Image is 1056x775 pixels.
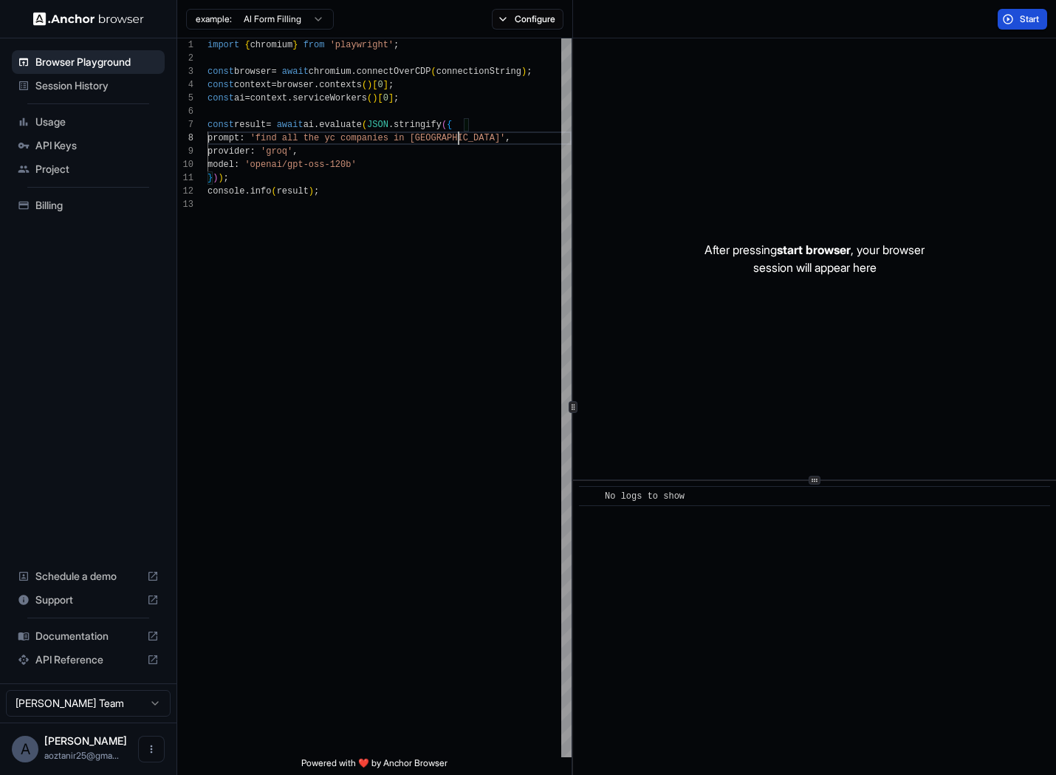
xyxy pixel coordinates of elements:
[277,80,314,90] span: browser
[388,93,394,103] span: ]
[271,186,276,197] span: (
[35,138,159,153] span: API Keys
[208,133,239,143] span: prompt
[12,157,165,181] div: Project
[234,93,244,103] span: ai
[177,185,193,198] div: 12
[304,120,314,130] span: ai
[998,9,1047,30] button: Start
[388,120,394,130] span: .
[35,78,159,93] span: Session History
[362,120,367,130] span: (
[266,120,271,130] span: =
[177,65,193,78] div: 3
[12,134,165,157] div: API Keys
[177,171,193,185] div: 11
[330,40,394,50] span: 'playwright'
[388,80,394,90] span: ;
[177,145,193,158] div: 9
[208,120,234,130] span: const
[250,93,287,103] span: context
[234,160,239,170] span: :
[208,80,234,90] span: const
[521,66,527,77] span: )
[292,93,367,103] span: serviceWorkers
[436,66,521,77] span: connectionString
[177,132,193,145] div: 8
[12,564,165,588] div: Schedule a demo
[394,93,399,103] span: ;
[292,146,298,157] span: ,
[234,66,271,77] span: browser
[282,66,309,77] span: await
[177,78,193,92] div: 4
[12,624,165,648] div: Documentation
[367,80,372,90] span: )
[377,80,383,90] span: 0
[394,120,442,130] span: stringify
[208,93,234,103] span: const
[239,133,244,143] span: :
[177,105,193,118] div: 6
[208,40,239,50] span: import
[314,120,319,130] span: .
[319,80,362,90] span: contexts
[44,750,119,761] span: aoztanir25@gmail.com
[208,66,234,77] span: const
[250,40,293,50] span: chromium
[218,173,223,183] span: )
[177,92,193,105] div: 5
[208,160,234,170] span: model
[44,734,127,747] span: Aryah Oztanir
[586,489,594,504] span: ​
[244,160,356,170] span: 'openai/gpt-oss-120b'
[177,52,193,65] div: 2
[304,40,325,50] span: from
[431,66,436,77] span: (
[12,110,165,134] div: Usage
[357,66,431,77] span: connectOverCDP
[351,66,356,77] span: .
[383,93,388,103] span: 0
[271,80,276,90] span: =
[447,120,452,130] span: {
[12,50,165,74] div: Browser Playground
[35,162,159,177] span: Project
[12,588,165,612] div: Support
[177,38,193,52] div: 1
[527,66,532,77] span: ;
[442,120,447,130] span: (
[372,93,377,103] span: )
[383,80,388,90] span: ]
[12,736,38,762] div: A
[292,40,298,50] span: }
[704,241,925,276] p: After pressing , your browser session will appear here
[35,55,159,69] span: Browser Playground
[271,66,276,77] span: =
[177,158,193,171] div: 10
[35,593,141,607] span: Support
[277,120,304,130] span: await
[261,146,292,157] span: 'groq'
[35,198,159,213] span: Billing
[301,757,448,775] span: Powered with ❤️ by Anchor Browser
[177,198,193,211] div: 13
[250,186,272,197] span: info
[377,93,383,103] span: [
[309,66,352,77] span: chromium
[277,186,309,197] span: result
[314,186,319,197] span: ;
[605,491,685,502] span: No logs to show
[208,186,244,197] span: console
[177,118,193,132] div: 7
[213,173,218,183] span: )
[12,194,165,217] div: Billing
[394,40,399,50] span: ;
[250,146,256,157] span: :
[505,133,510,143] span: ,
[244,93,250,103] span: =
[372,80,377,90] span: [
[287,93,292,103] span: .
[234,80,271,90] span: context
[12,648,165,672] div: API Reference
